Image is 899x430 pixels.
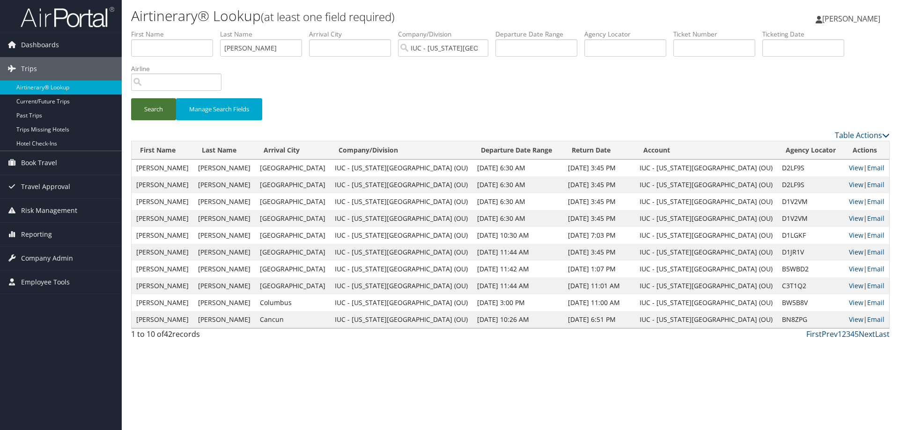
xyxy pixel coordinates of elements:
[844,294,889,311] td: |
[495,29,584,39] label: Departure Date Range
[584,29,673,39] label: Agency Locator
[777,244,844,261] td: D1JR1V
[193,227,255,244] td: [PERSON_NAME]
[844,160,889,176] td: |
[255,160,330,176] td: [GEOGRAPHIC_DATA]
[563,244,635,261] td: [DATE] 3:45 PM
[777,294,844,311] td: BW5B8V
[844,277,889,294] td: |
[844,227,889,244] td: |
[844,176,889,193] td: |
[472,294,563,311] td: [DATE] 3:00 PM
[673,29,762,39] label: Ticket Number
[21,33,59,57] span: Dashboards
[844,141,889,160] th: Actions
[255,277,330,294] td: [GEOGRAPHIC_DATA]
[635,311,777,328] td: IUC - [US_STATE][GEOGRAPHIC_DATA] (OU)
[176,98,262,120] button: Manage Search Fields
[472,311,563,328] td: [DATE] 10:26 AM
[309,29,398,39] label: Arrival City
[21,57,37,80] span: Trips
[330,311,472,328] td: IUC - [US_STATE][GEOGRAPHIC_DATA] (OU)
[563,210,635,227] td: [DATE] 3:45 PM
[193,160,255,176] td: [PERSON_NAME]
[849,315,863,324] a: View
[255,311,330,328] td: Cancun
[844,261,889,277] td: |
[330,261,472,277] td: IUC - [US_STATE][GEOGRAPHIC_DATA] (OU)
[635,160,777,176] td: IUC - [US_STATE][GEOGRAPHIC_DATA] (OU)
[846,329,850,339] a: 3
[849,298,863,307] a: View
[635,176,777,193] td: IUC - [US_STATE][GEOGRAPHIC_DATA] (OU)
[330,210,472,227] td: IUC - [US_STATE][GEOGRAPHIC_DATA] (OU)
[822,14,880,24] span: [PERSON_NAME]
[867,281,884,290] a: Email
[261,9,395,24] small: (at least one field required)
[330,277,472,294] td: IUC - [US_STATE][GEOGRAPHIC_DATA] (OU)
[844,210,889,227] td: |
[131,328,310,344] div: 1 to 10 of records
[131,29,220,39] label: First Name
[563,311,635,328] td: [DATE] 6:51 PM
[867,231,884,240] a: Email
[635,227,777,244] td: IUC - [US_STATE][GEOGRAPHIC_DATA] (OU)
[193,210,255,227] td: [PERSON_NAME]
[21,175,70,198] span: Travel Approval
[849,180,863,189] a: View
[849,264,863,273] a: View
[330,176,472,193] td: IUC - [US_STATE][GEOGRAPHIC_DATA] (OU)
[867,298,884,307] a: Email
[131,6,637,26] h1: Airtinerary® Lookup
[472,244,563,261] td: [DATE] 11:44 AM
[472,277,563,294] td: [DATE] 11:44 AM
[220,29,309,39] label: Last Name
[132,141,193,160] th: First Name: activate to sort column ascending
[472,261,563,277] td: [DATE] 11:42 AM
[164,329,172,339] span: 42
[867,180,884,189] a: Email
[855,329,859,339] a: 5
[777,176,844,193] td: D2LF9S
[867,214,884,223] a: Email
[255,210,330,227] td: [GEOGRAPHIC_DATA]
[21,151,57,175] span: Book Travel
[330,160,472,176] td: IUC - [US_STATE][GEOGRAPHIC_DATA] (OU)
[255,244,330,261] td: [GEOGRAPHIC_DATA]
[563,176,635,193] td: [DATE] 3:45 PM
[132,277,193,294] td: [PERSON_NAME]
[132,176,193,193] td: [PERSON_NAME]
[875,329,890,339] a: Last
[563,261,635,277] td: [DATE] 1:07 PM
[849,197,863,206] a: View
[398,29,495,39] label: Company/Division
[806,329,822,339] a: First
[867,197,884,206] a: Email
[635,193,777,210] td: IUC - [US_STATE][GEOGRAPHIC_DATA] (OU)
[635,294,777,311] td: IUC - [US_STATE][GEOGRAPHIC_DATA] (OU)
[193,141,255,160] th: Last Name: activate to sort column ascending
[255,227,330,244] td: [GEOGRAPHIC_DATA]
[472,141,563,160] th: Departure Date Range: activate to sort column ascending
[132,261,193,277] td: [PERSON_NAME]
[838,329,842,339] a: 1
[193,176,255,193] td: [PERSON_NAME]
[330,193,472,210] td: IUC - [US_STATE][GEOGRAPHIC_DATA] (OU)
[472,193,563,210] td: [DATE] 6:30 AM
[635,141,777,160] th: Account: activate to sort column ascending
[816,5,890,33] a: [PERSON_NAME]
[777,311,844,328] td: BN8ZPG
[844,311,889,328] td: |
[255,141,330,160] th: Arrival City: activate to sort column ascending
[472,210,563,227] td: [DATE] 6:30 AM
[849,214,863,223] a: View
[849,231,863,240] a: View
[330,294,472,311] td: IUC - [US_STATE][GEOGRAPHIC_DATA] (OU)
[777,277,844,294] td: C3T1Q2
[867,264,884,273] a: Email
[563,227,635,244] td: [DATE] 7:03 PM
[563,141,635,160] th: Return Date: activate to sort column ascending
[777,160,844,176] td: D2LF9S
[132,311,193,328] td: [PERSON_NAME]
[131,64,228,73] label: Airline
